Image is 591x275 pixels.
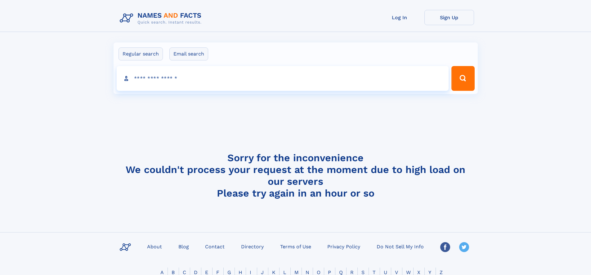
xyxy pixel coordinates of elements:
img: Facebook [440,242,450,252]
h4: Sorry for the inconvenience We couldn't process your request at the moment due to high load on ou... [117,152,474,199]
a: Sign Up [424,10,474,25]
label: Email search [169,47,208,60]
a: Log In [375,10,424,25]
a: Directory [239,242,266,251]
input: search input [117,66,449,91]
a: Privacy Policy [325,242,363,251]
a: Blog [176,242,191,251]
a: Terms of Use [278,242,314,251]
img: Twitter [459,242,469,252]
a: Contact [203,242,227,251]
img: Logo Names and Facts [117,10,207,27]
a: Do Not Sell My Info [374,242,426,251]
label: Regular search [119,47,163,60]
button: Search Button [451,66,474,91]
a: About [145,242,164,251]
